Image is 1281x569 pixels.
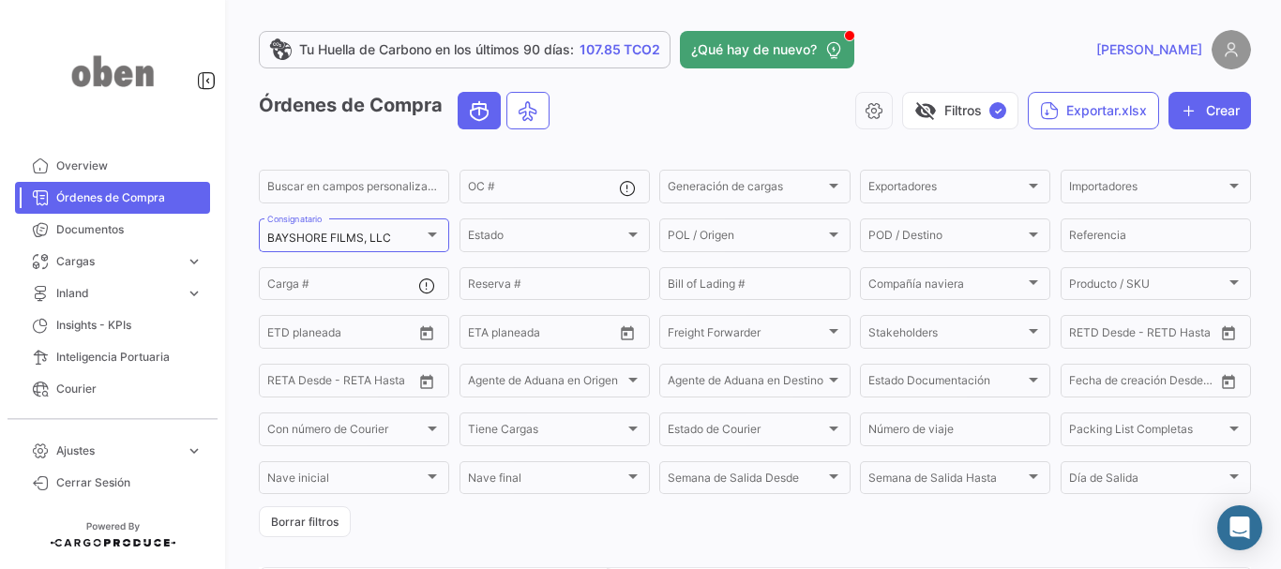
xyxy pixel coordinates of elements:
input: Desde [267,377,301,390]
span: Compañía naviera [868,280,1025,293]
span: Estado Documentación [868,377,1025,390]
button: Ocean [459,93,500,128]
div: Abrir Intercom Messenger [1217,505,1262,550]
span: Tiene Cargas [468,426,625,439]
h3: Órdenes de Compra [259,92,555,129]
span: Semana de Salida Desde [668,474,824,487]
button: Open calendar [413,367,441,396]
a: Documentos [15,214,210,246]
span: Agente de Aduana en Origen [468,377,625,390]
span: POL / Origen [668,232,824,245]
button: Crear [1168,92,1251,129]
button: visibility_offFiltros✓ [902,92,1018,129]
span: Exportadores [868,183,1025,196]
input: Hasta [515,328,584,341]
span: Insights - KPIs [56,317,203,334]
span: Overview [56,157,203,174]
span: Estado [468,232,625,245]
input: Desde [468,328,502,341]
span: Freight Forwarder [668,328,824,341]
input: Hasta [1116,328,1185,341]
span: Semana de Salida Hasta [868,474,1025,487]
a: Inteligencia Portuaria [15,341,210,373]
span: Producto / SKU [1069,280,1226,293]
span: expand_more [186,285,203,302]
span: Nave inicial [267,474,424,487]
span: Órdenes de Compra [56,189,203,206]
button: Open calendar [613,319,641,347]
span: Con número de Courier [267,426,424,439]
span: Importadores [1069,183,1226,196]
button: Borrar filtros [259,506,351,537]
span: Nave final [468,474,625,487]
input: Hasta [1116,377,1185,390]
a: Órdenes de Compra [15,182,210,214]
span: Día de Salida [1069,474,1226,487]
button: Exportar.xlsx [1028,92,1159,129]
span: Ajustes [56,442,178,459]
input: Desde [1069,328,1103,341]
span: expand_more [186,442,203,459]
a: Courier [15,373,210,405]
span: POD / Destino [868,232,1025,245]
a: Sensores [15,405,210,437]
span: Agente de Aduana en Destino [668,377,824,390]
span: Estado de Courier [668,426,824,439]
input: Hasta [314,377,384,390]
span: ✓ [989,102,1006,119]
button: Open calendar [1214,367,1243,396]
span: Inland [56,285,178,302]
span: visibility_off [914,99,937,122]
a: Overview [15,150,210,182]
span: Generación de cargas [668,183,824,196]
button: Open calendar [1214,319,1243,347]
span: Courier [56,381,203,397]
span: 107.85 TCO2 [580,40,660,59]
span: Tu Huella de Carbono en los últimos 90 días: [299,40,574,59]
span: [PERSON_NAME] [1096,40,1202,59]
img: placeholder-user.png [1212,30,1251,69]
input: Hasta [314,328,384,341]
span: expand_more [186,253,203,270]
span: Inteligencia Portuaria [56,349,203,366]
input: Desde [1069,377,1103,390]
span: Cerrar Sesión [56,474,203,491]
span: ¿Qué hay de nuevo? [691,40,817,59]
span: Packing List Completas [1069,426,1226,439]
button: Air [507,93,549,128]
input: Desde [267,328,301,341]
span: Documentos [56,221,203,238]
button: ¿Qué hay de nuevo? [680,31,854,68]
span: Stakeholders [868,328,1025,341]
span: Cargas [56,253,178,270]
a: Tu Huella de Carbono en los últimos 90 días:107.85 TCO2 [259,31,671,68]
img: oben-logo.png [66,22,159,120]
button: Open calendar [413,319,441,347]
a: Insights - KPIs [15,309,210,341]
mat-select-trigger: BAYSHORE FILMS, LLC [267,231,391,245]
